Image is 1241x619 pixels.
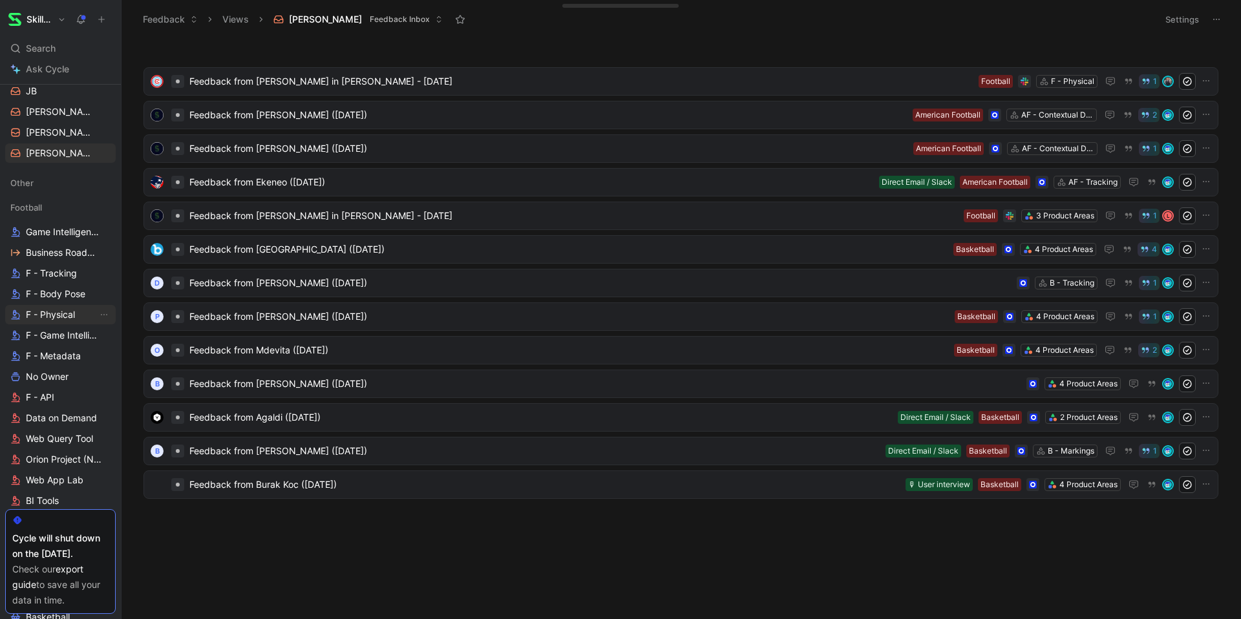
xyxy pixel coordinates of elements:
[26,494,59,507] span: BI Tools
[1048,445,1094,457] div: B - Markings
[1021,109,1094,121] div: AF - Contextual Data
[26,474,83,487] span: Web App Lab
[5,123,116,142] a: [PERSON_NAME]
[26,246,99,259] span: Business Roadmap
[1035,344,1094,357] div: 4 Product Areas
[189,174,874,190] span: Feedback from Ekeneo ([DATE])
[189,309,949,324] span: Feedback from [PERSON_NAME] ([DATE])
[1139,142,1160,156] button: 1
[98,308,111,321] button: View actions
[5,39,116,58] div: Search
[1051,75,1094,88] div: F - Physical
[5,173,116,193] div: Other
[1022,142,1094,155] div: AF - Contextual Data
[882,176,952,189] div: Direct Email / Slack
[143,269,1218,297] a: dFeedback from [PERSON_NAME] ([DATE])B - Tracking1avatar
[5,346,116,366] a: F - Metadata
[1163,110,1172,120] img: avatar
[151,109,164,121] img: logo
[26,329,100,342] span: F - Game Intelligence
[26,288,85,300] span: F - Body Pose
[26,126,98,139] span: [PERSON_NAME]
[981,75,1010,88] div: Football
[143,336,1218,364] a: OFeedback from Mdevita ([DATE])4 Product AreasBasketball2avatar
[5,470,116,490] a: Web App Lab
[8,13,21,26] img: SkillCorner
[5,222,116,242] a: Game Intelligence Bugs
[1036,310,1094,323] div: 4 Product Areas
[151,478,164,491] img: logo
[5,388,116,407] a: F - API
[143,168,1218,196] a: logoFeedback from Ekeneo ([DATE])AF - TrackingAmerican FootballDirect Email / Slackavatar
[151,176,164,189] img: logo
[981,411,1019,424] div: Basketball
[1153,78,1157,85] span: 1
[5,264,116,283] a: F - Tracking
[143,437,1218,465] a: BFeedback from [PERSON_NAME] ([DATE])B - MarkingsBasketballDirect Email / Slack1avatar
[5,198,116,572] div: FootballGame Intelligence BugsBusiness RoadmapF - TrackingF - Body PoseF - PhysicalView actionsF ...
[143,470,1218,499] a: logoFeedback from Burak Koc ([DATE])4 Product AreasBasketball🎙 User interviewavatar
[151,209,164,222] img: logo
[5,10,69,28] button: SkillCornerSkillCorner
[26,370,69,383] span: No Owner
[143,235,1218,264] a: logoFeedback from [GEOGRAPHIC_DATA] ([DATE])4 Product AreasBasketball4avatar
[1163,278,1172,288] img: avatar
[1163,77,1172,86] img: avatar
[1138,242,1160,257] button: 4
[26,147,98,160] span: [PERSON_NAME]
[1163,211,1172,220] div: L
[26,412,97,425] span: Data on Demand
[217,10,255,29] button: Views
[26,308,75,321] span: F - Physical
[1138,343,1160,357] button: 2
[5,491,116,510] a: BI Tools
[189,141,908,156] span: Feedback from [PERSON_NAME] ([DATE])
[956,243,994,256] div: Basketball
[1059,478,1118,491] div: 4 Product Areas
[5,102,116,121] a: [PERSON_NAME]
[26,61,69,77] span: Ask Cycle
[1163,245,1172,254] img: avatar
[1152,246,1157,253] span: 4
[908,478,970,491] div: 🎙 User interview
[27,14,52,25] h1: SkillCorner
[969,445,1007,457] div: Basketball
[12,561,109,608] div: Check our to save all your data in time.
[143,403,1218,432] a: logoFeedback from Agaldi ([DATE])2 Product AreasBasketballDirect Email / Slackavatar
[1153,279,1157,287] span: 1
[5,326,116,345] a: F - Game Intelligence
[1139,276,1160,290] button: 1
[26,85,37,98] span: JB
[1059,377,1118,390] div: 4 Product Areas
[189,242,948,257] span: Feedback from [GEOGRAPHIC_DATA] ([DATE])
[1152,111,1157,119] span: 2
[143,101,1218,129] a: logoFeedback from [PERSON_NAME] ([DATE])AF - Contextual DataAmerican Football2avatar
[143,134,1218,163] a: logoFeedback from [PERSON_NAME] ([DATE])AF - Contextual DataAmerican Football1avatar
[1163,346,1172,355] img: avatar
[189,208,959,224] span: Feedback from [PERSON_NAME] in [PERSON_NAME] - [DATE]
[289,13,362,26] span: [PERSON_NAME]
[10,176,34,189] span: Other
[981,478,1019,491] div: Basketball
[1050,277,1094,289] div: B - Tracking
[5,59,116,79] a: Ask Cycle
[151,377,164,390] div: B
[1163,413,1172,422] img: avatar
[915,109,981,121] div: American Football
[1068,176,1118,189] div: AF - Tracking
[957,344,995,357] div: Basketball
[966,209,995,222] div: Football
[1153,145,1157,152] span: 1
[5,198,116,217] div: Football
[143,202,1218,230] a: logoFeedback from [PERSON_NAME] in [PERSON_NAME] - [DATE]3 Product AreasFootball1L
[5,408,116,428] a: Data on Demand
[1163,144,1172,153] img: avatar
[143,67,1218,96] a: logoFeedback from [PERSON_NAME] in [PERSON_NAME] - [DATE]F - PhysicalFootball1avatar
[26,41,56,56] span: Search
[5,81,116,101] a: JB
[143,302,1218,331] a: PFeedback from [PERSON_NAME] ([DATE])4 Product AreasBasketball1avatar
[1036,209,1094,222] div: 3 Product Areas
[151,344,164,357] div: O
[1139,309,1160,324] button: 1
[151,142,164,155] img: logo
